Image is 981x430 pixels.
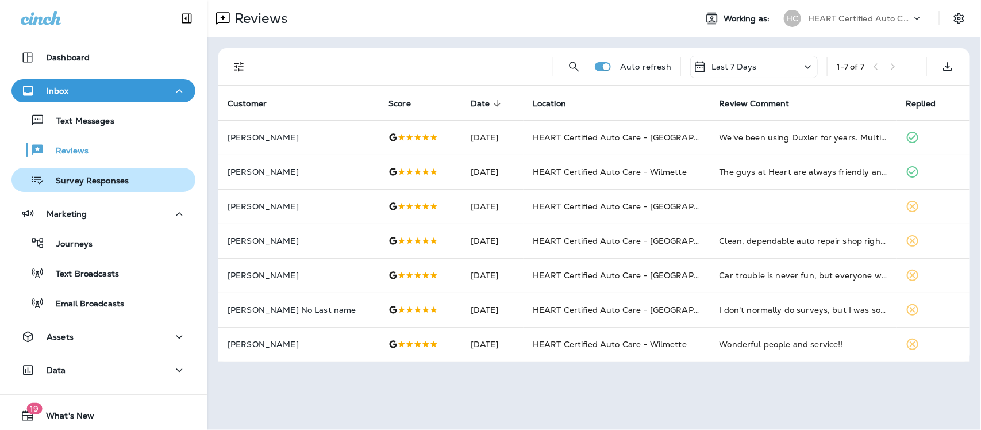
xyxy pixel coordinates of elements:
span: Replied [906,99,936,109]
td: [DATE] [461,327,524,362]
p: Survey Responses [44,176,129,187]
span: Customer [228,99,267,109]
p: HEART Certified Auto Care [808,14,911,23]
button: Email Broadcasts [11,291,195,315]
span: Working as: [724,14,772,24]
p: Auto refresh [620,62,671,71]
span: Replied [906,98,951,109]
div: Car trouble is never fun, but everyone was so kind and helpful. They explained all the issues tho... [720,270,888,281]
span: HEART Certified Auto Care - [GEOGRAPHIC_DATA] [533,201,739,212]
span: Date [471,98,505,109]
td: [DATE] [461,120,524,155]
button: Inbox [11,79,195,102]
p: Dashboard [46,53,90,62]
span: Date [471,99,490,109]
button: 19What's New [11,404,195,427]
p: Text Broadcasts [44,269,119,280]
p: [PERSON_NAME] [228,340,370,349]
span: HEART Certified Auto Care - [GEOGRAPHIC_DATA] [533,236,739,246]
span: Location [533,99,566,109]
p: Journeys [45,239,93,250]
p: Reviews [230,10,288,27]
td: [DATE] [461,293,524,327]
button: Dashboard [11,46,195,69]
p: Marketing [47,209,87,218]
button: Text Messages [11,108,195,132]
td: [DATE] [461,189,524,224]
p: [PERSON_NAME] No Last name [228,305,370,314]
span: What's New [34,411,94,425]
button: Survey Responses [11,168,195,192]
button: Marketing [11,202,195,225]
p: [PERSON_NAME] [228,167,370,176]
button: Export as CSV [936,55,959,78]
button: Collapse Sidebar [171,7,203,30]
button: Text Broadcasts [11,261,195,285]
p: Text Messages [45,116,114,127]
p: [PERSON_NAME] [228,202,370,211]
div: 1 - 7 of 7 [837,62,864,71]
span: HEART Certified Auto Care - [GEOGRAPHIC_DATA] [533,270,739,281]
span: Review Comment [720,99,790,109]
div: Wonderful people and service!! [720,339,888,350]
p: Data [47,366,66,375]
span: Customer [228,98,282,109]
button: Journeys [11,231,195,255]
button: Data [11,359,195,382]
span: HEART Certified Auto Care - [GEOGRAPHIC_DATA] [533,305,739,315]
button: Settings [949,8,970,29]
span: HEART Certified Auto Care - [GEOGRAPHIC_DATA] [533,132,739,143]
span: 19 [26,403,42,414]
p: Email Broadcasts [44,299,124,310]
div: HC [784,10,801,27]
div: We've been using Duxler for years. Multiple kids, multiple cars. I've always found them to be hon... [720,132,888,143]
p: [PERSON_NAME] [228,236,370,245]
span: HEART Certified Auto Care - Wilmette [533,339,687,350]
span: HEART Certified Auto Care - Wilmette [533,167,687,177]
span: Location [533,98,581,109]
p: Reviews [44,146,89,157]
div: Clean, dependable auto repair shop right in our neighborhood. They sent me a text listing what ne... [720,235,888,247]
p: Inbox [47,86,68,95]
p: Assets [47,332,74,341]
span: Score [388,98,426,109]
td: [DATE] [461,224,524,258]
p: [PERSON_NAME] [228,271,370,280]
p: Last 7 Days [711,62,757,71]
div: The guys at Heart are always friendly and accommodation. They get the job done quickly and are th... [720,166,888,178]
div: I don't normally do surveys, but I was so impressed by the customer service that I am making an e... [720,304,888,316]
p: [PERSON_NAME] [228,133,370,142]
button: Search Reviews [563,55,586,78]
td: [DATE] [461,258,524,293]
button: Reviews [11,138,195,162]
span: Score [388,99,411,109]
span: Review Comment [720,98,805,109]
button: Assets [11,325,195,348]
td: [DATE] [461,155,524,189]
button: Filters [228,55,251,78]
